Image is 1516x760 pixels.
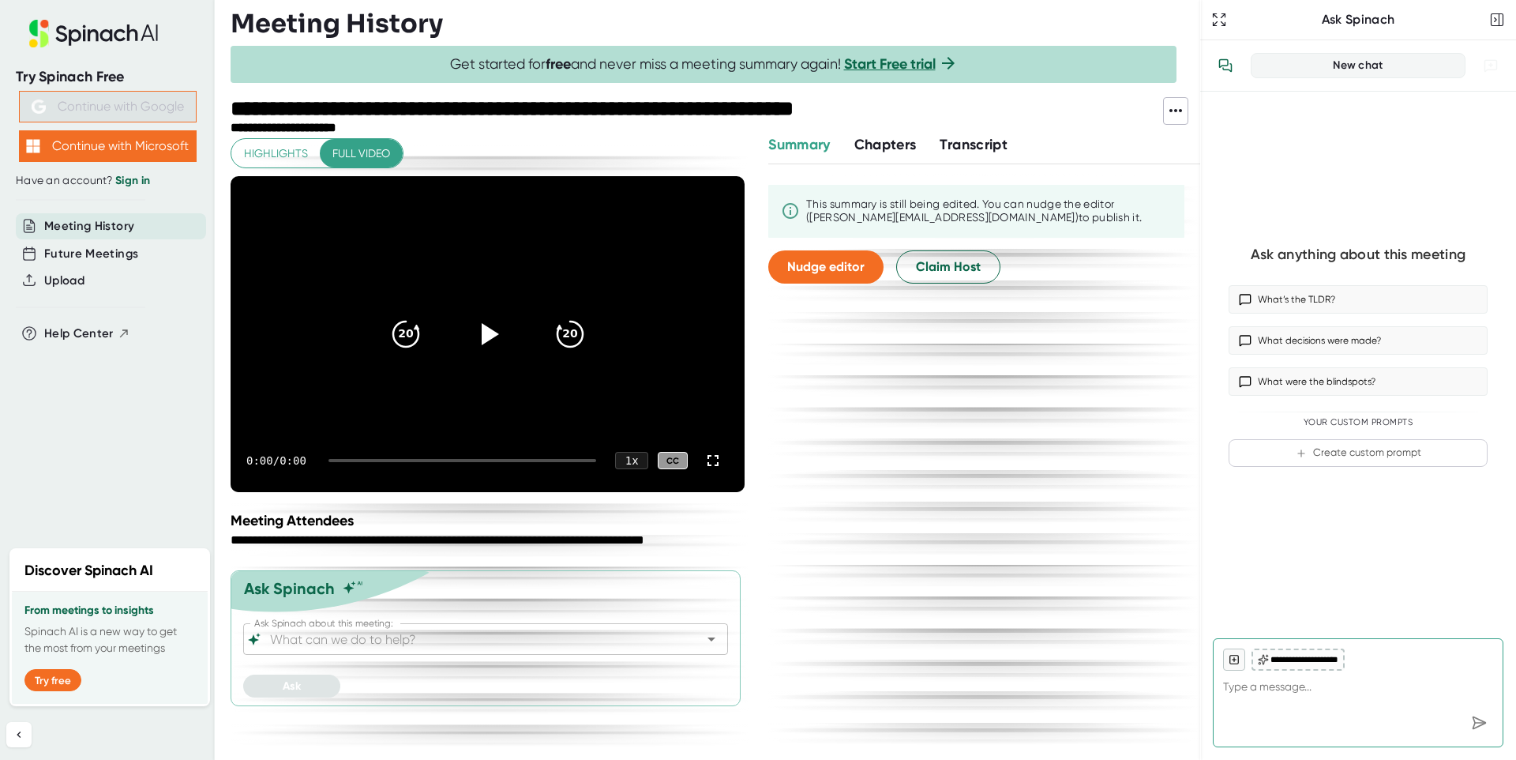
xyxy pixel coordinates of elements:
button: Nudge editor [768,250,884,284]
span: Help Center [44,325,114,343]
input: What can we do to help? [267,628,677,650]
button: Claim Host [896,250,1000,284]
button: Help Center [44,325,130,343]
div: Your Custom Prompts [1229,417,1488,428]
div: Ask anything about this meeting [1251,246,1465,264]
span: Claim Host [916,258,981,277]
h3: From meetings to insights [24,604,195,617]
a: Start Free trial [844,55,936,73]
button: Future Meetings [44,245,138,263]
button: Continue with Microsoft [19,130,197,162]
h2: Discover Spinach AI [24,560,153,581]
button: Full video [320,139,403,168]
div: This summary is still being edited. You can nudge the editor ([PERSON_NAME][EMAIL_ADDRESS][DOMAIN... [806,198,1172,225]
button: Ask [243,675,340,698]
div: 1 x [615,452,648,469]
div: Ask Spinach [1230,12,1486,28]
span: Get started for and never miss a meeting summary again! [450,55,958,73]
button: View conversation history [1210,50,1241,81]
button: Summary [768,134,830,156]
button: What’s the TLDR? [1229,285,1488,314]
button: Expand to Ask Spinach page [1208,9,1230,31]
span: Summary [768,136,830,153]
button: Transcript [940,134,1008,156]
p: Spinach AI is a new way to get the most from your meetings [24,623,195,657]
button: Highlights [231,139,321,168]
div: Ask Spinach [244,579,335,598]
button: What decisions were made? [1229,326,1488,355]
button: What were the blindspots? [1229,367,1488,396]
a: Sign in [115,174,150,187]
button: Try free [24,669,81,691]
img: Aehbyd4JwY73AAAAAElFTkSuQmCC [32,100,46,114]
div: New chat [1261,58,1455,73]
h3: Meeting History [231,9,443,39]
button: Upload [44,272,84,290]
div: Meeting Attendees [231,512,749,529]
button: Close conversation sidebar [1486,9,1508,31]
span: Chapters [854,136,917,153]
button: Open [700,628,722,650]
div: Send message [1465,709,1493,737]
span: Ask [283,679,301,693]
div: Have an account? [16,174,199,188]
button: Chapters [854,134,917,156]
div: 0:00 / 0:00 [246,454,310,467]
span: Full video [332,144,390,164]
span: Nudge editor [787,259,865,274]
button: Meeting History [44,217,134,235]
button: Continue with Google [19,91,197,122]
button: Create custom prompt [1229,439,1488,467]
div: CC [658,452,688,470]
div: Try Spinach Free [16,68,199,86]
span: Transcript [940,136,1008,153]
button: Collapse sidebar [6,722,32,747]
span: Highlights [244,144,308,164]
b: free [546,55,571,73]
